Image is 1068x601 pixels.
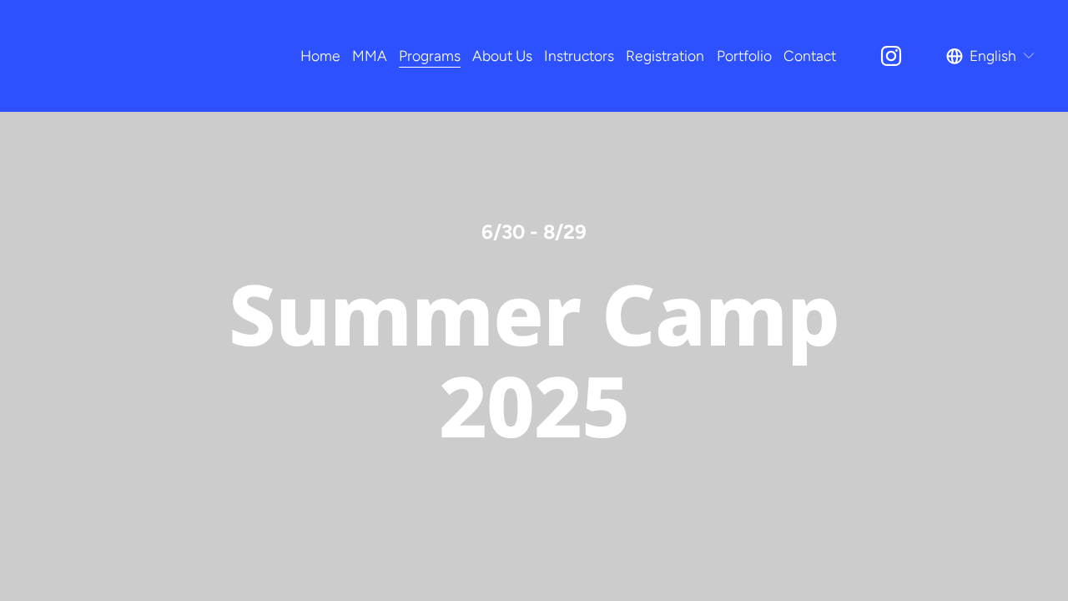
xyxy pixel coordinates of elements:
[300,41,340,70] a: Home
[783,41,836,70] a: Contact
[946,41,1036,70] div: language picker
[544,41,614,70] a: Instructors
[626,41,704,70] a: Registration
[399,43,461,69] span: Programs
[32,27,231,85] img: EA
[879,43,904,68] a: Instagram
[229,256,860,462] span: Summer Camp 2025
[352,43,387,69] span: MMA
[717,41,772,70] a: Portfolio
[481,220,587,244] strong: 6/30 - 8/29
[399,41,461,70] a: folder dropdown
[970,43,1016,69] span: English
[352,41,387,70] a: folder dropdown
[472,41,532,70] a: About Us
